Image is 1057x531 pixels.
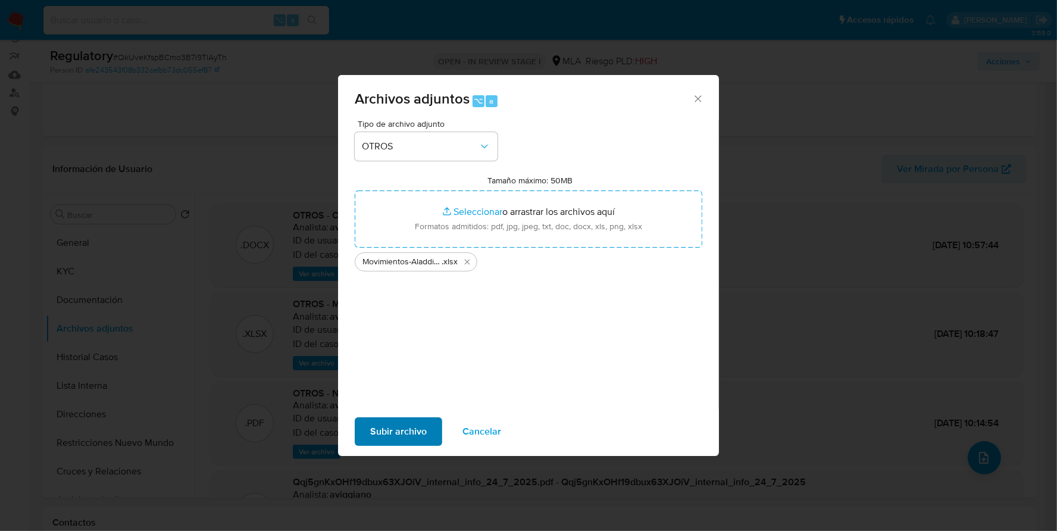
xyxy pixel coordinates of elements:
[362,256,442,268] span: Movimientos-Aladdin - [PERSON_NAME]
[358,120,501,128] span: Tipo de archivo adjunto
[692,93,703,104] button: Cerrar
[489,95,493,107] span: a
[462,418,501,445] span: Cancelar
[355,132,498,161] button: OTROS
[355,88,470,109] span: Archivos adjuntos
[474,95,483,107] span: ⌥
[442,256,458,268] span: .xlsx
[355,248,702,271] ul: Archivos seleccionados
[362,140,479,152] span: OTROS
[355,417,442,446] button: Subir archivo
[447,417,517,446] button: Cancelar
[460,255,474,269] button: Eliminar Movimientos-Aladdin - Sheina Waicman.xlsx
[488,175,573,186] label: Tamaño máximo: 50MB
[370,418,427,445] span: Subir archivo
